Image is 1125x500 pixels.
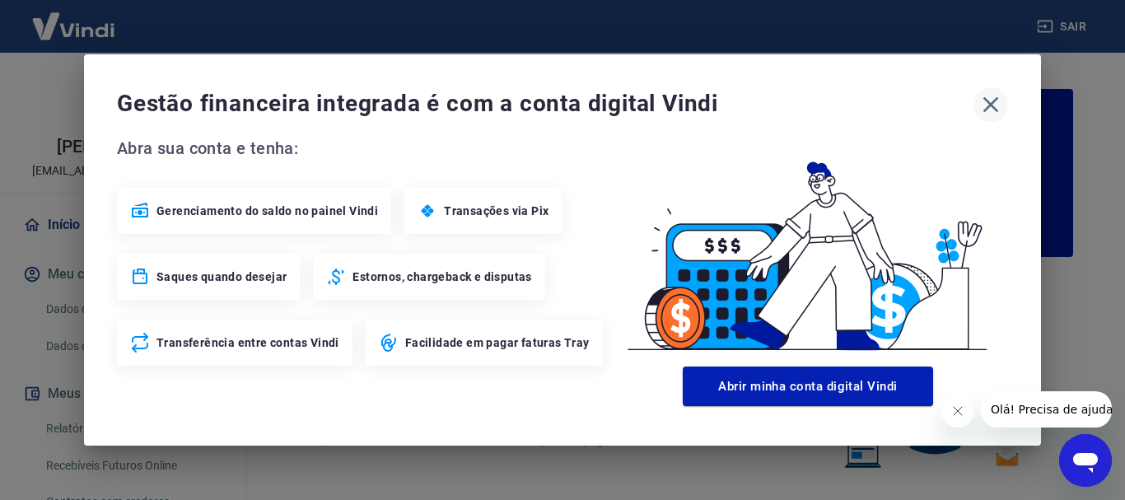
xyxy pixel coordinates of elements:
[608,135,1008,360] img: Good Billing
[444,203,548,219] span: Transações via Pix
[117,135,608,161] span: Abra sua conta e tenha:
[156,334,339,351] span: Transferência entre contas Vindi
[352,269,531,285] span: Estornos, chargeback e disputas
[683,367,933,406] button: Abrir minha conta digital Vindi
[156,269,287,285] span: Saques quando desejar
[10,12,138,25] span: Olá! Precisa de ajuda?
[1059,434,1112,487] iframe: Botão para abrir a janela de mensagens
[941,395,974,428] iframe: Fechar mensagem
[405,334,590,351] span: Facilidade em pagar faturas Tray
[981,391,1112,428] iframe: Mensagem da empresa
[117,87,973,120] span: Gestão financeira integrada é com a conta digital Vindi
[156,203,378,219] span: Gerenciamento do saldo no painel Vindi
